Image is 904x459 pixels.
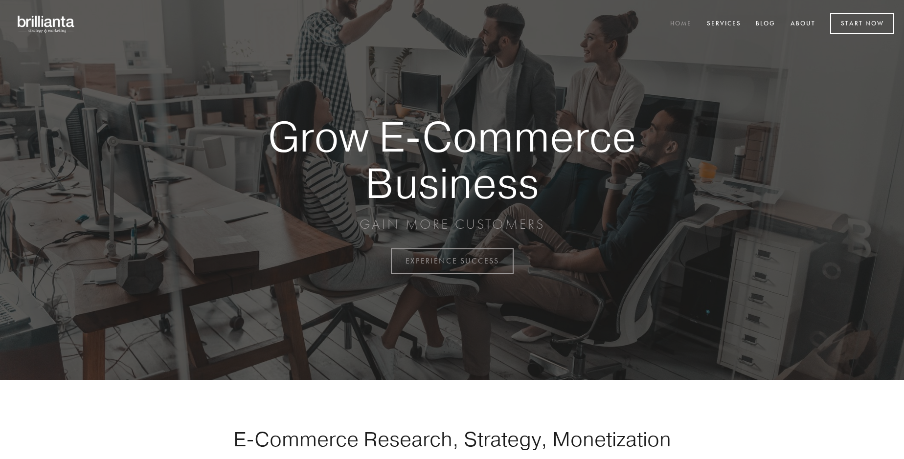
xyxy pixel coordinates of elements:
a: Home [664,16,698,32]
a: Blog [749,16,782,32]
img: brillianta - research, strategy, marketing [10,10,83,38]
a: Start Now [830,13,894,34]
strong: Grow E-Commerce Business [234,113,670,206]
p: GAIN MORE CUSTOMERS [234,216,670,233]
a: Services [701,16,747,32]
a: EXPERIENCE SUCCESS [391,248,514,274]
h1: E-Commerce Research, Strategy, Monetization [203,427,701,451]
a: About [784,16,822,32]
